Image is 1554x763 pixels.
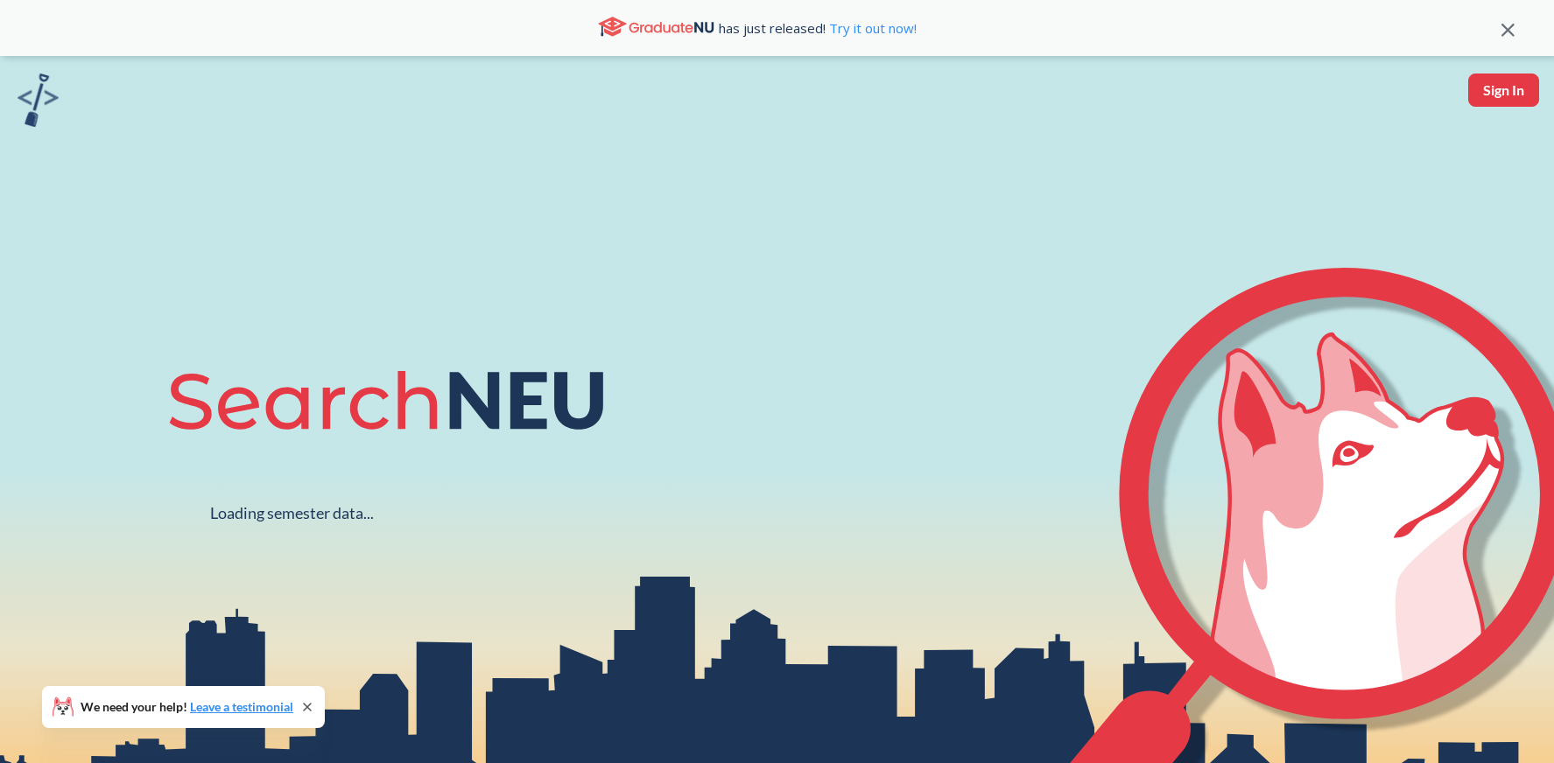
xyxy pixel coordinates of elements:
button: Sign In [1468,73,1539,107]
a: Leave a testimonial [190,699,293,714]
img: sandbox logo [18,73,59,127]
a: Try it out now! [826,19,917,37]
span: has just released! [719,18,917,38]
a: sandbox logo [18,73,59,132]
span: We need your help! [81,701,293,713]
div: Loading semester data... [210,503,374,523]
